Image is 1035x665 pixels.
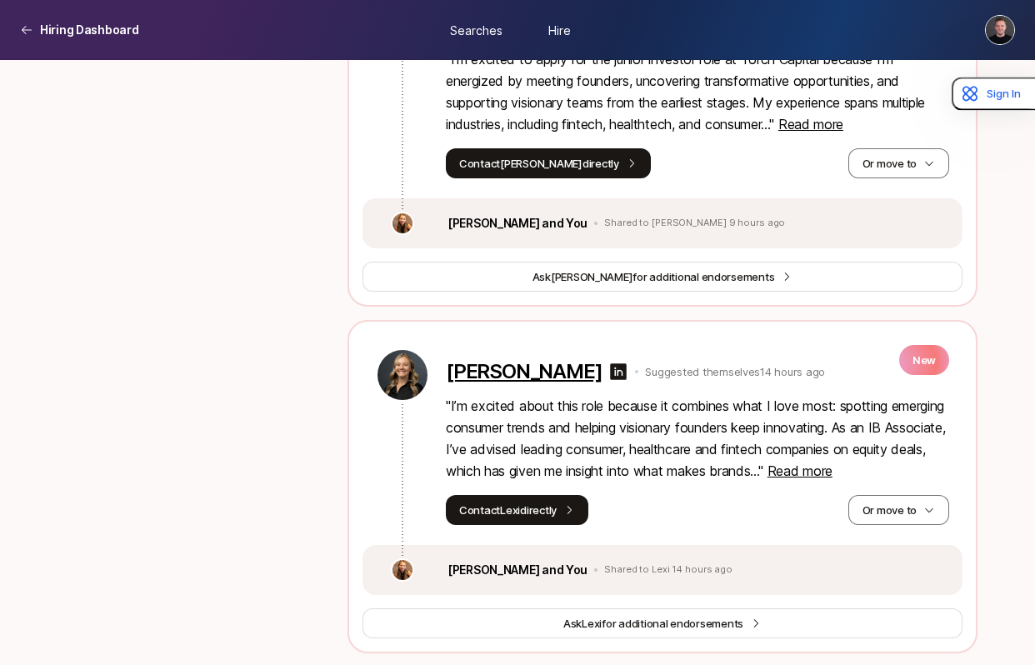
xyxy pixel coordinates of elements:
button: Ask[PERSON_NAME]for additional endorsements [362,262,962,292]
span: [PERSON_NAME] [551,270,633,283]
a: Searches [434,14,517,45]
p: " I’m excited about this role because it combines what I love most: spotting emerging consumer tr... [446,395,949,482]
p: Hiring Dashboard [40,20,139,40]
p: New [899,345,949,375]
p: [PERSON_NAME] [446,360,602,383]
p: Shared to [PERSON_NAME] 9 hours ago [604,217,785,229]
button: Christopher Harper [985,15,1015,45]
span: Hire [548,21,571,38]
span: Ask for additional endorsements [532,268,775,285]
img: c777a5ab_2847_4677_84ce_f0fc07219358.jpg [392,213,412,233]
p: Suggested themselves 14 hours ago [645,363,825,380]
img: Christopher Harper [986,16,1014,44]
span: Lexi [582,617,602,630]
p: [PERSON_NAME] and You [447,560,587,580]
img: c777a5ab_2847_4677_84ce_f0fc07219358.jpg [392,560,412,580]
img: 7c9e675d_8ec1_4ee3_b5d4_dbc9053657b1.jpg [377,350,427,400]
span: Searches [450,21,502,38]
p: Shared to Lexi 14 hours ago [604,564,732,576]
p: [PERSON_NAME] and You [447,213,587,233]
button: Contact[PERSON_NAME]directly [446,148,651,178]
button: Or move to [848,495,949,525]
a: Hire [517,14,601,45]
span: Read more [767,462,832,479]
p: " I’m excited to apply for the junior investor role at Torch Capital because I’m energized by mee... [446,48,949,135]
button: AskLexifor additional endorsements [362,608,962,638]
span: Ask for additional endorsements [563,615,743,632]
button: Or move to [848,148,949,178]
span: Read more [778,116,843,132]
button: ContactLexidirectly [446,495,588,525]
